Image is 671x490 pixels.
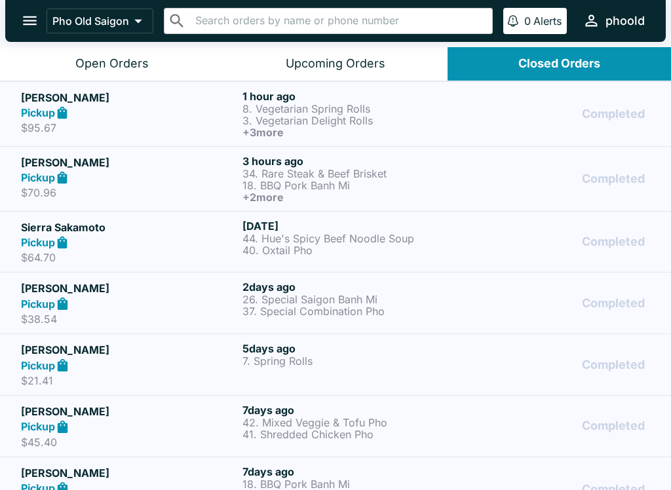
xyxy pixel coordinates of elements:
p: 26. Special Saigon Banh Mi [242,293,459,305]
strong: Pickup [21,420,55,433]
p: 42. Mixed Veggie & Tofu Pho [242,417,459,428]
h5: Sierra Sakamoto [21,219,237,235]
strong: Pickup [21,171,55,184]
strong: Pickup [21,236,55,249]
button: open drawer [13,4,47,37]
h6: + 3 more [242,126,459,138]
strong: Pickup [21,297,55,311]
p: Pho Old Saigon [52,14,129,28]
p: 44. Hue's Spicy Beef Noodle Soup [242,233,459,244]
p: 34. Rare Steak & Beef Brisket [242,168,459,179]
strong: Pickup [21,359,55,372]
p: 40. Oxtail Pho [242,244,459,256]
h5: [PERSON_NAME] [21,342,237,358]
h5: [PERSON_NAME] [21,155,237,170]
p: $38.54 [21,312,237,326]
p: 0 [524,14,531,28]
div: Closed Orders [518,56,600,71]
h6: [DATE] [242,219,459,233]
p: $95.67 [21,121,237,134]
h6: 1 hour ago [242,90,459,103]
div: Open Orders [75,56,149,71]
p: 37. Special Combination Pho [242,305,459,317]
strong: Pickup [21,106,55,119]
span: 2 days ago [242,280,296,293]
p: 3. Vegetarian Delight Rolls [242,115,459,126]
div: Upcoming Orders [286,56,385,71]
p: 7. Spring Rolls [242,355,459,367]
p: 18. BBQ Pork Banh Mi [242,478,459,490]
p: $70.96 [21,186,237,199]
p: $64.70 [21,251,237,264]
h5: [PERSON_NAME] [21,404,237,419]
h6: + 2 more [242,191,459,203]
p: 8. Vegetarian Spring Rolls [242,103,459,115]
span: 7 days ago [242,465,294,478]
div: phoold [605,13,645,29]
h5: [PERSON_NAME] [21,465,237,481]
h5: [PERSON_NAME] [21,280,237,296]
span: 5 days ago [242,342,296,355]
input: Search orders by name or phone number [191,12,487,30]
button: phoold [577,7,650,35]
p: Alerts [533,14,562,28]
p: $45.40 [21,436,237,449]
p: 18. BBQ Pork Banh Mi [242,179,459,191]
span: 7 days ago [242,404,294,417]
h6: 3 hours ago [242,155,459,168]
button: Pho Old Saigon [47,9,153,33]
p: 41. Shredded Chicken Pho [242,428,459,440]
h5: [PERSON_NAME] [21,90,237,105]
p: $21.41 [21,374,237,387]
